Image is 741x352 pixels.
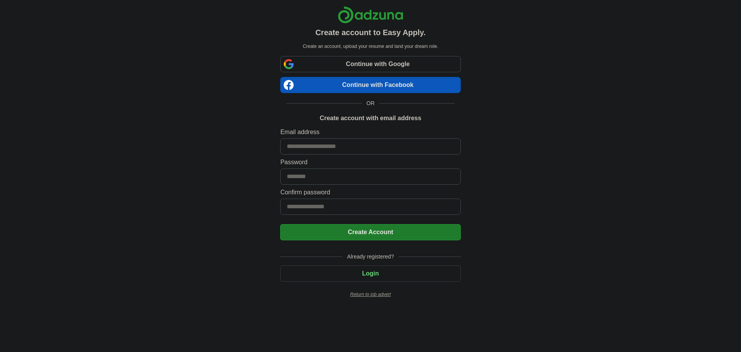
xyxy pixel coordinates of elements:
a: Continue with Google [280,56,460,72]
label: Password [280,158,460,167]
img: Adzuna logo [338,6,403,24]
button: Create Account [280,224,460,240]
a: Login [280,270,460,277]
a: Return to job advert [280,291,460,298]
button: Login [280,265,460,282]
label: Confirm password [280,188,460,197]
span: OR [362,99,379,107]
h1: Create account with email address [320,114,421,123]
label: Email address [280,128,460,137]
p: Create an account, upload your resume and land your dream role. [282,43,459,50]
span: Already registered? [342,253,398,261]
h1: Create account to Easy Apply. [315,27,426,38]
a: Continue with Facebook [280,77,460,93]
